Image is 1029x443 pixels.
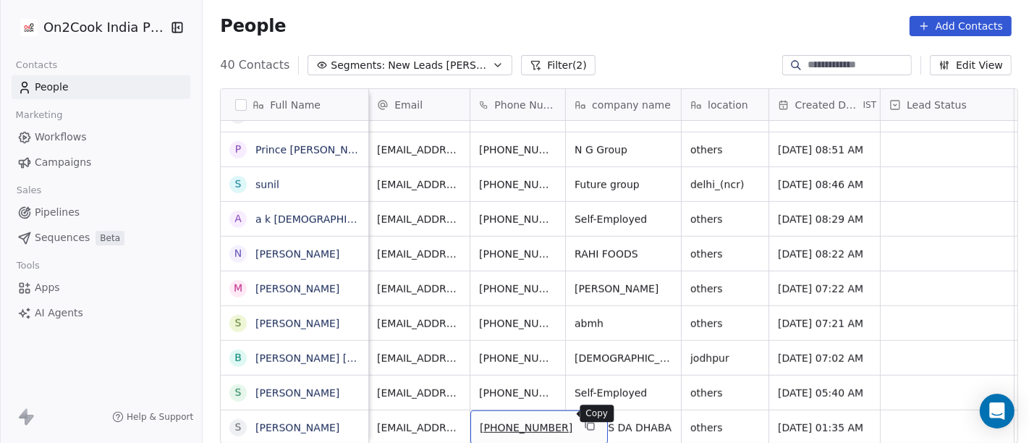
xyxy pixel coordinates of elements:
[479,282,556,296] span: [PHONE_NUMBER]
[690,316,760,331] span: others
[682,89,768,120] div: location
[235,211,242,227] div: a
[220,56,289,74] span: 40 Contacts
[778,316,871,331] span: [DATE] 07:21 AM
[930,55,1012,75] button: Edit View
[575,316,672,331] span: abmh
[9,54,64,76] span: Contacts
[12,201,190,224] a: Pipelines
[592,98,671,112] span: company name
[881,89,1014,120] div: Lead Status
[377,386,461,400] span: [EMAIL_ADDRESS][DOMAIN_NAME]
[255,283,339,295] a: [PERSON_NAME]
[9,104,69,126] span: Marketing
[479,316,556,331] span: [PHONE_NUMBER]
[470,89,565,120] div: Phone Number
[377,247,461,261] span: [EMAIL_ADDRESS][DOMAIN_NAME]
[20,19,38,36] img: on2cook%20logo-04%20copy.jpg
[690,351,760,366] span: jodhpur
[778,421,871,435] span: [DATE] 01:35 AM
[12,151,190,174] a: Campaigns
[255,179,279,190] a: sunil
[778,247,871,261] span: [DATE] 08:22 AM
[35,280,60,295] span: Apps
[585,408,608,419] p: Copy
[17,15,160,40] button: On2Cook India Pvt. Ltd.
[35,205,80,220] span: Pipelines
[10,255,46,277] span: Tools
[575,247,672,261] span: RAHI FOODS
[12,301,190,325] a: AI Agents
[778,351,871,366] span: [DATE] 07:02 AM
[479,212,556,227] span: [PHONE_NUMBER]
[690,212,760,227] span: others
[769,89,880,120] div: Created DateIST
[494,98,556,112] span: Phone Number
[234,281,242,296] div: M
[479,351,556,366] span: [PHONE_NUMBER]
[235,316,242,331] div: S
[377,351,461,366] span: [EMAIL_ADDRESS][DOMAIN_NAME]
[35,305,83,321] span: AI Agents
[112,411,193,423] a: Help & Support
[778,143,871,157] span: [DATE] 08:51 AM
[220,15,286,37] span: People
[394,98,423,112] span: Email
[127,411,193,423] span: Help & Support
[690,282,760,296] span: others
[35,130,87,145] span: Workflows
[575,386,672,400] span: Self-Employed
[575,212,672,227] span: Self-Employed
[255,248,339,260] a: [PERSON_NAME]
[863,99,877,111] span: IST
[907,98,967,112] span: Lead Status
[234,246,242,261] div: N
[255,353,427,364] a: [PERSON_NAME] [PERSON_NAME]
[96,231,124,245] span: Beta
[255,214,389,225] a: a k [DEMOGRAPHIC_DATA]
[690,421,760,435] span: others
[377,177,461,192] span: [EMAIL_ADDRESS][DOMAIN_NAME]
[778,282,871,296] span: [DATE] 07:22 AM
[377,421,461,435] span: [EMAIL_ADDRESS][DOMAIN_NAME]
[235,385,242,400] div: S
[566,89,681,120] div: company name
[778,212,871,227] span: [DATE] 08:29 AM
[255,422,339,434] a: [PERSON_NAME]
[221,89,368,120] div: Full Name
[479,143,556,157] span: [PHONE_NUMBER]
[368,89,470,120] div: Email
[270,98,321,112] span: Full Name
[35,230,90,245] span: Sequences
[690,247,760,261] span: others
[910,16,1012,36] button: Add Contacts
[255,387,339,399] a: [PERSON_NAME]
[377,282,461,296] span: [EMAIL_ADDRESS][DOMAIN_NAME]
[708,98,748,112] span: location
[377,212,461,227] span: [EMAIL_ADDRESS][DOMAIN_NAME]
[35,80,69,95] span: People
[980,394,1015,429] div: Open Intercom Messenger
[479,386,556,400] span: [PHONE_NUMBER]
[12,75,190,99] a: People
[690,177,760,192] span: delhi_(ncr)
[778,386,871,400] span: [DATE] 05:40 AM
[479,247,556,261] span: [PHONE_NUMBER]
[255,144,374,156] a: Prince [PERSON_NAME]
[235,420,242,435] div: S
[480,421,572,435] span: [PHONE_NUMBER]
[575,177,672,192] span: Future group
[35,155,91,170] span: Campaigns
[575,421,672,435] span: MOMOS DA DHABA
[377,316,461,331] span: [EMAIL_ADDRESS][DOMAIN_NAME]
[234,350,242,366] div: B
[521,55,596,75] button: Filter(2)
[235,142,241,157] div: P
[690,386,760,400] span: others
[575,282,672,296] span: [PERSON_NAME]
[377,143,461,157] span: [EMAIL_ADDRESS][DOMAIN_NAME]
[12,226,190,250] a: SequencesBeta
[690,143,760,157] span: others
[388,58,489,73] span: New Leads [PERSON_NAME]
[10,180,48,201] span: Sales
